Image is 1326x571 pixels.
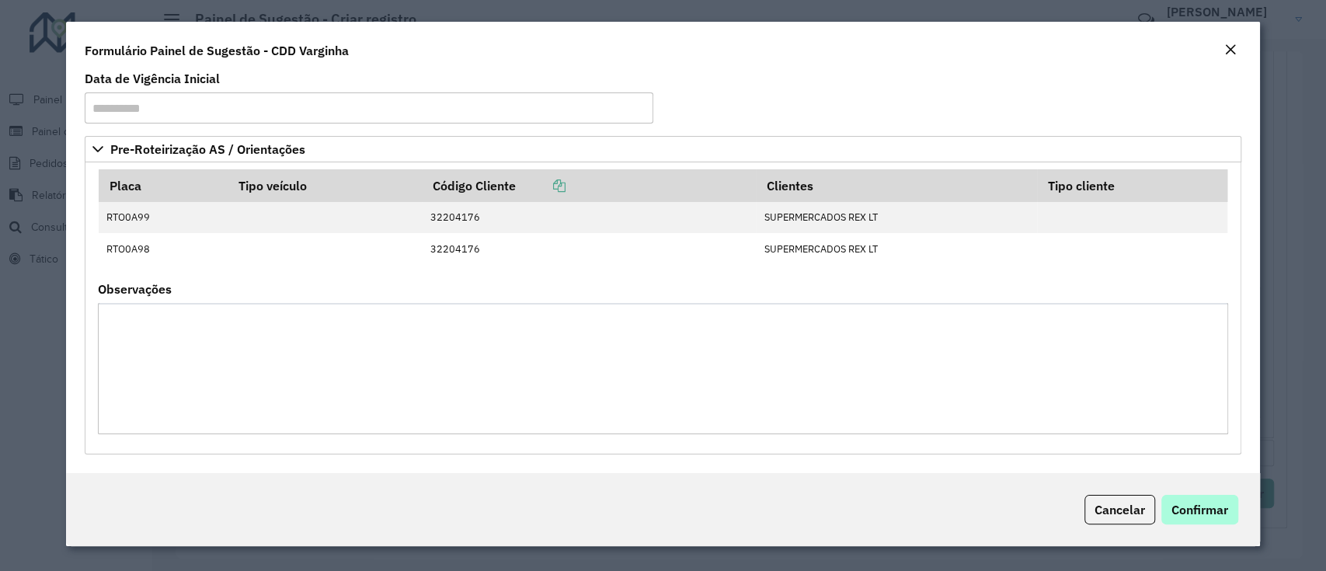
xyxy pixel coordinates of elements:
td: 32204176 [422,233,756,264]
span: Cancelar [1095,502,1145,517]
label: Data de Vigência Inicial [85,69,220,88]
td: RTO0A98 [99,233,228,264]
label: Observações [98,280,172,298]
th: Placa [99,169,228,202]
th: Código Cliente [422,169,756,202]
a: Pre-Roteirização AS / Orientações [85,136,1241,162]
span: Pre-Roteirização AS / Orientações [110,143,305,155]
td: SUPERMERCADOS REX LT [756,233,1037,264]
td: RTO0A99 [99,202,228,233]
th: Clientes [756,169,1037,202]
button: Confirmar [1161,495,1238,524]
em: Fechar [1224,44,1237,56]
a: Copiar [516,178,566,193]
h4: Formulário Painel de Sugestão - CDD Varginha [85,41,349,60]
button: Close [1220,40,1241,61]
td: 32204176 [422,202,756,233]
div: Pre-Roteirização AS / Orientações [85,162,1241,454]
td: SUPERMERCADOS REX LT [756,202,1037,233]
th: Tipo cliente [1037,169,1228,202]
button: Cancelar [1084,495,1155,524]
th: Tipo veículo [228,169,423,202]
span: Confirmar [1171,502,1228,517]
